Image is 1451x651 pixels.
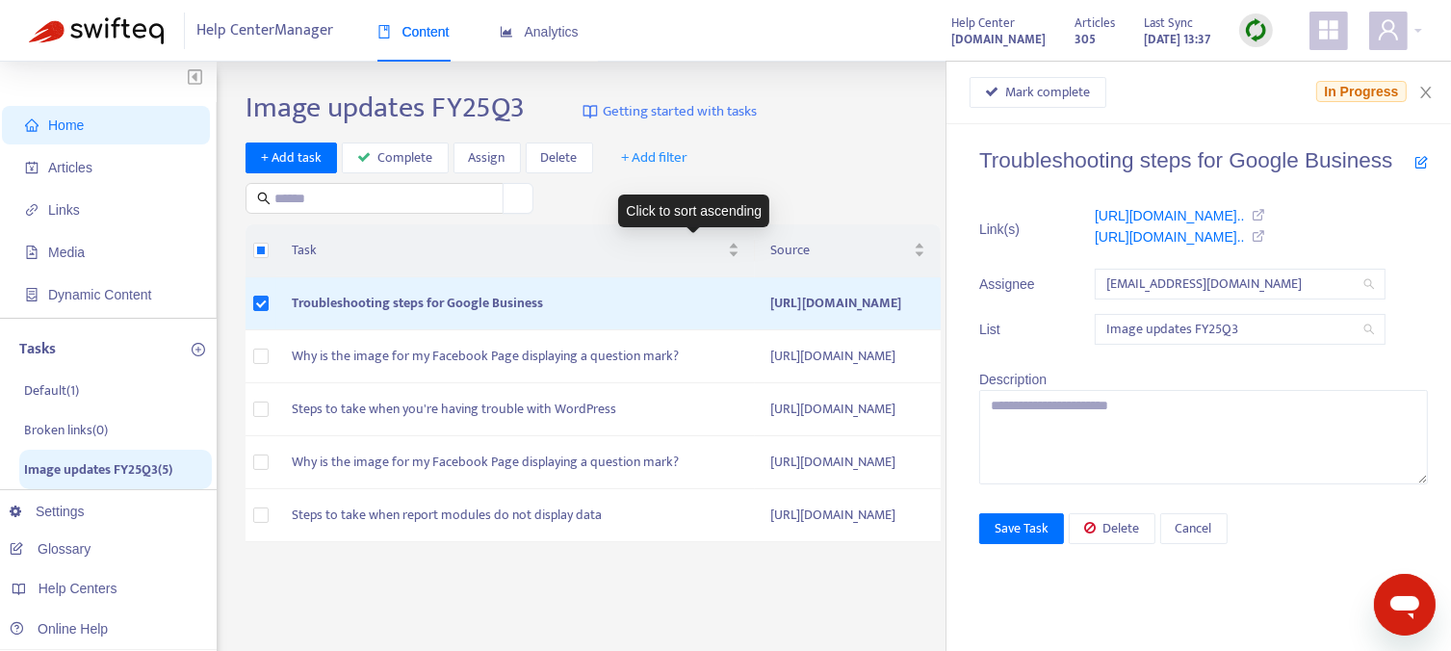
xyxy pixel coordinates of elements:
[755,436,941,489] td: [URL][DOMAIN_NAME]
[979,273,1047,295] span: Assignee
[541,147,578,169] span: Delete
[10,541,91,557] a: Glossary
[1363,324,1375,335] span: search
[1144,13,1193,34] span: Last Sync
[342,143,449,173] button: Complete
[979,319,1047,340] span: List
[1095,208,1245,223] a: [URL][DOMAIN_NAME]..
[10,621,108,637] a: Online Help
[1069,513,1155,544] button: Delete
[1106,270,1374,299] span: support@sendible.com
[970,77,1106,108] button: Mark complete
[583,104,598,119] img: image-link
[453,143,521,173] button: Assign
[979,513,1064,544] button: Save Task
[951,29,1046,50] strong: [DOMAIN_NAME]
[755,383,941,436] td: [URL][DOMAIN_NAME]
[951,28,1046,50] a: [DOMAIN_NAME]
[377,25,391,39] span: book
[257,192,271,205] span: search
[979,372,1047,387] span: Description
[1106,315,1374,344] span: Image updates FY25Q3
[25,203,39,217] span: link
[25,161,39,174] span: account-book
[39,581,117,596] span: Help Centers
[755,489,941,542] td: [URL][DOMAIN_NAME]
[276,436,755,489] td: Why is the image for my Facebook Page displaying a question mark?
[1244,18,1268,42] img: sync.dc5367851b00ba804db3.png
[500,24,579,39] span: Analytics
[192,343,205,356] span: plus-circle
[378,147,433,169] span: Complete
[755,277,941,330] td: [URL][DOMAIN_NAME]
[951,13,1015,34] span: Help Center
[377,24,450,39] span: Content
[1075,29,1096,50] strong: 305
[276,489,755,542] td: Steps to take when report modules do not display data
[622,146,688,169] span: + Add filter
[500,25,513,39] span: area-chart
[1412,84,1439,102] button: Close
[261,147,322,169] span: + Add task
[755,330,941,383] td: [URL][DOMAIN_NAME]
[48,287,151,302] span: Dynamic Content
[1144,29,1210,50] strong: [DATE] 13:37
[25,118,39,132] span: home
[246,91,525,125] h2: Image updates FY25Q3
[197,13,334,49] span: Help Center Manager
[24,459,172,480] p: Image updates FY25Q3 ( 5 )
[1374,574,1436,636] iframe: Button to launch messaging window
[24,420,108,440] p: Broken links ( 0 )
[1075,13,1115,34] span: Articles
[979,147,1428,173] h4: Troubleshooting steps for Google Business
[48,160,92,175] span: Articles
[1377,18,1400,41] span: user
[603,101,757,123] span: Getting started with tasks
[276,383,755,436] td: Steps to take when you're having trouble with WordPress
[1317,18,1340,41] span: appstore
[48,202,80,218] span: Links
[995,518,1049,539] span: Save Task
[25,246,39,259] span: file-image
[24,380,79,401] p: Default ( 1 )
[292,240,724,261] span: Task
[29,17,164,44] img: Swifteq
[1316,81,1406,102] span: In Progress
[19,338,56,361] p: Tasks
[755,224,941,277] th: Source
[1160,513,1228,544] button: Cancel
[1176,518,1212,539] span: Cancel
[246,143,337,173] button: + Add task
[583,91,757,133] a: Getting started with tasks
[10,504,85,519] a: Settings
[1418,85,1434,100] span: close
[48,245,85,260] span: Media
[526,143,593,173] button: Delete
[608,143,703,173] button: + Add filter
[469,147,505,169] span: Assign
[25,288,39,301] span: container
[1103,518,1140,539] span: Delete
[1006,82,1091,103] span: Mark complete
[276,277,755,330] td: Troubleshooting steps for Google Business
[979,219,1047,240] span: Link(s)
[276,330,755,383] td: Why is the image for my Facebook Page displaying a question mark?
[1363,278,1375,290] span: search
[770,240,910,261] span: Source
[48,117,84,133] span: Home
[1095,229,1245,245] a: [URL][DOMAIN_NAME]..
[276,224,755,277] th: Task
